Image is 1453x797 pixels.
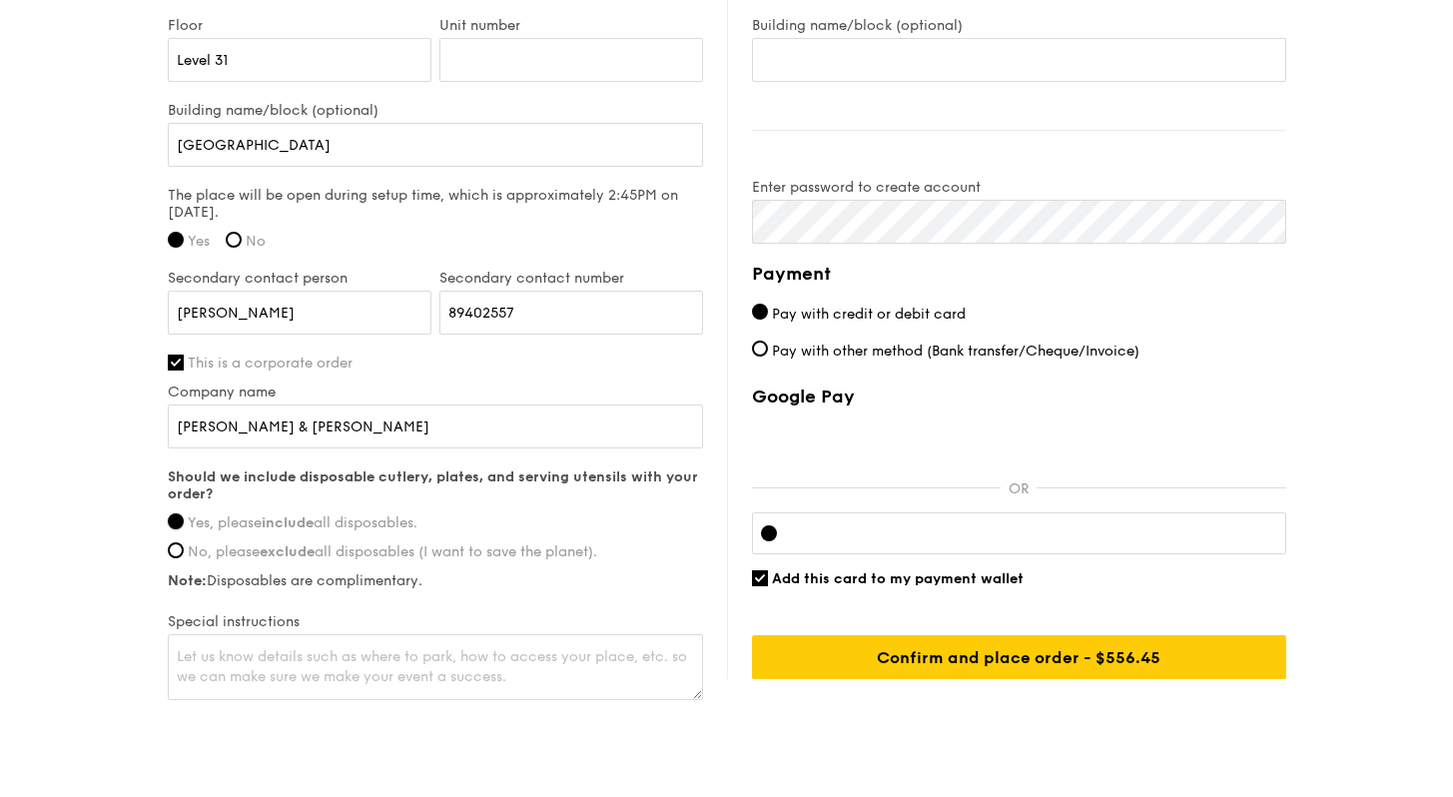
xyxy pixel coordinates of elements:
[246,233,266,250] span: No
[188,543,597,560] span: No, please all disposables (I want to save the planet).
[262,514,314,531] strong: include
[188,233,210,250] span: Yes
[772,306,966,323] span: Pay with credit or debit card
[168,232,184,248] input: Yes
[168,384,703,400] label: Company name
[752,386,1286,407] label: Google Pay
[168,270,431,287] label: Secondary contact person
[168,102,703,119] label: Building name/block (optional)
[439,270,703,287] label: Secondary contact number
[168,17,431,34] label: Floor
[226,232,242,248] input: No
[260,543,315,560] strong: exclude
[752,260,1286,288] h4: Payment
[752,17,1286,34] label: Building name/block (optional)
[752,304,768,320] input: Pay with credit or debit card
[168,572,207,589] strong: Note:
[793,525,1277,541] iframe: Secure card payment input frame
[168,355,184,371] input: This is a corporate order
[168,613,703,630] label: Special instructions
[752,635,1286,679] input: Confirm and place order - $556.45
[168,513,184,529] input: Yes, pleaseincludeall disposables.
[168,187,703,221] label: The place will be open during setup time, which is approximately 2:45PM on [DATE].
[752,341,768,357] input: Pay with other method (Bank transfer/Cheque/Invoice)
[1001,480,1037,497] p: OR
[188,355,353,372] span: This is a corporate order
[188,514,417,531] span: Yes, please all disposables.
[168,542,184,558] input: No, pleaseexcludeall disposables (I want to save the planet).
[168,468,698,502] strong: Should we include disposable cutlery, plates, and serving utensils with your order?
[752,419,1286,463] iframe: Secure payment button frame
[772,570,1024,587] span: Add this card to my payment wallet
[439,17,703,34] label: Unit number
[168,572,703,589] label: Disposables are complimentary.
[772,343,1139,360] span: Pay with other method (Bank transfer/Cheque/Invoice)
[752,179,1286,196] label: Enter password to create account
